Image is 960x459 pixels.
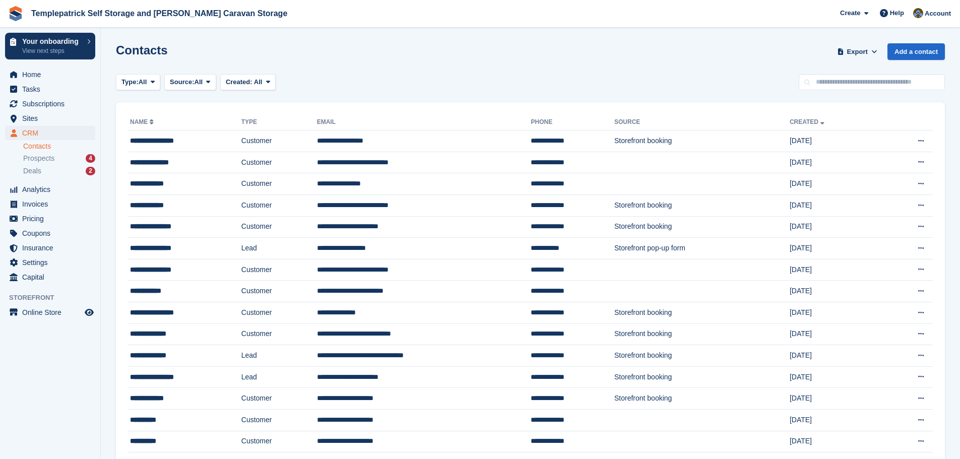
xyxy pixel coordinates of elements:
[5,270,95,284] a: menu
[241,173,317,195] td: Customer
[23,154,54,163] span: Prospects
[23,153,95,164] a: Prospects 4
[790,238,881,259] td: [DATE]
[5,226,95,240] a: menu
[23,166,95,176] a: Deals 2
[5,126,95,140] a: menu
[241,388,317,410] td: Customer
[241,194,317,216] td: Customer
[790,366,881,388] td: [DATE]
[614,302,790,323] td: Storefront booking
[22,38,82,45] p: Your onboarding
[116,43,168,57] h1: Contacts
[317,114,531,130] th: Email
[614,130,790,152] td: Storefront booking
[22,226,83,240] span: Coupons
[5,33,95,59] a: Your onboarding View next steps
[22,241,83,255] span: Insurance
[22,270,83,284] span: Capital
[847,47,868,57] span: Export
[27,5,291,22] a: Templepatrick Self Storage and [PERSON_NAME] Caravan Storage
[614,345,790,367] td: Storefront booking
[890,8,904,18] span: Help
[790,281,881,302] td: [DATE]
[22,212,83,226] span: Pricing
[22,197,83,211] span: Invoices
[790,194,881,216] td: [DATE]
[5,82,95,96] a: menu
[241,281,317,302] td: Customer
[116,74,160,91] button: Type: All
[790,431,881,452] td: [DATE]
[139,77,147,87] span: All
[241,259,317,281] td: Customer
[22,182,83,196] span: Analytics
[220,74,276,91] button: Created: All
[121,77,139,87] span: Type:
[790,130,881,152] td: [DATE]
[22,255,83,270] span: Settings
[241,216,317,238] td: Customer
[86,167,95,175] div: 2
[840,8,860,18] span: Create
[22,97,83,111] span: Subscriptions
[614,216,790,238] td: Storefront booking
[86,154,95,163] div: 4
[22,46,82,55] p: View next steps
[170,77,194,87] span: Source:
[22,305,83,319] span: Online Store
[614,238,790,259] td: Storefront pop-up form
[241,409,317,431] td: Customer
[241,345,317,367] td: Lead
[130,118,156,125] a: Name
[9,293,100,303] span: Storefront
[614,323,790,345] td: Storefront booking
[226,78,252,86] span: Created:
[614,194,790,216] td: Storefront booking
[887,43,945,60] a: Add a contact
[22,126,83,140] span: CRM
[8,6,23,21] img: stora-icon-8386f47178a22dfd0bd8f6a31ec36ba5ce8667c1dd55bd0f319d3a0aa187defe.svg
[83,306,95,318] a: Preview store
[790,409,881,431] td: [DATE]
[5,97,95,111] a: menu
[614,388,790,410] td: Storefront booking
[5,241,95,255] a: menu
[241,130,317,152] td: Customer
[5,212,95,226] a: menu
[241,152,317,173] td: Customer
[531,114,614,130] th: Phone
[614,366,790,388] td: Storefront booking
[22,111,83,125] span: Sites
[23,142,95,151] a: Contacts
[23,166,41,176] span: Deals
[5,182,95,196] a: menu
[164,74,216,91] button: Source: All
[790,152,881,173] td: [DATE]
[5,255,95,270] a: menu
[835,43,879,60] button: Export
[5,305,95,319] a: menu
[241,114,317,130] th: Type
[254,78,263,86] span: All
[790,302,881,323] td: [DATE]
[5,68,95,82] a: menu
[614,114,790,130] th: Source
[790,118,826,125] a: Created
[790,388,881,410] td: [DATE]
[790,216,881,238] td: [DATE]
[5,197,95,211] a: menu
[5,111,95,125] a: menu
[790,259,881,281] td: [DATE]
[241,323,317,345] td: Customer
[790,323,881,345] td: [DATE]
[925,9,951,19] span: Account
[790,345,881,367] td: [DATE]
[790,173,881,195] td: [DATE]
[22,68,83,82] span: Home
[241,366,317,388] td: Lead
[913,8,923,18] img: Karen
[241,431,317,452] td: Customer
[241,238,317,259] td: Lead
[195,77,203,87] span: All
